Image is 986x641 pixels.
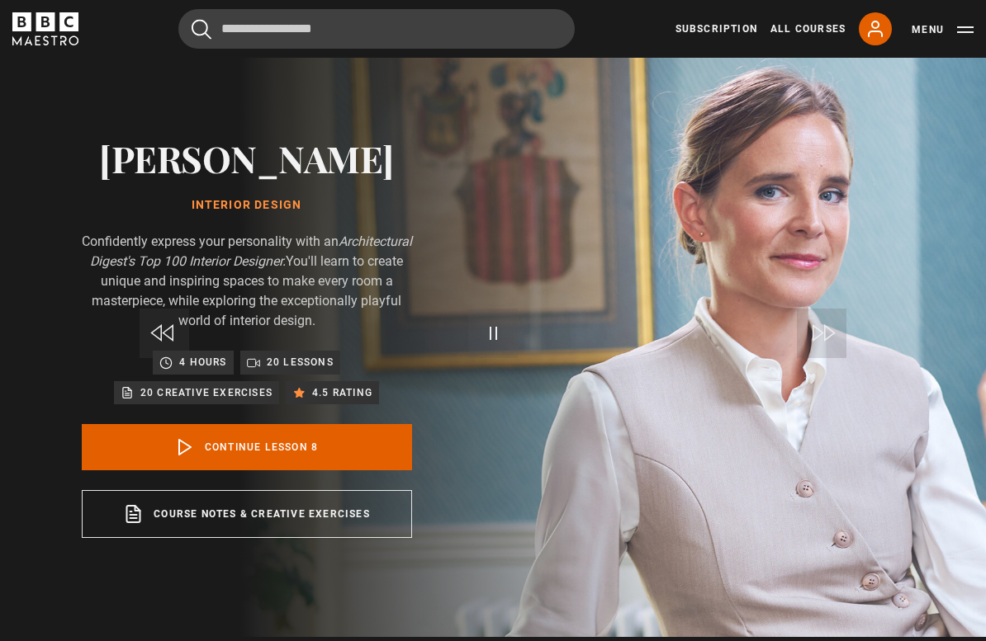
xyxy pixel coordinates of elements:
svg: BBC Maestro [12,12,78,45]
h2: [PERSON_NAME] [82,137,412,179]
p: 20 creative exercises [140,384,273,401]
p: Confidently express your personality with an You'll learn to create unique and inspiring spaces t... [82,232,412,331]
i: Architectural Digest's Top 100 Interior Designer. [90,233,412,269]
p: 4 hours [179,354,226,370]
input: Search [178,9,575,49]
a: Continue lesson 8 [82,424,412,470]
p: 20 lessons [267,354,334,370]
button: Toggle navigation [912,21,974,38]
button: Submit the search query [192,19,211,40]
a: All Courses [770,21,846,36]
p: 4.5 rating [312,384,372,401]
h1: Interior Design [82,199,412,212]
a: Course notes & creative exercises [82,490,412,538]
a: Subscription [676,21,757,36]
